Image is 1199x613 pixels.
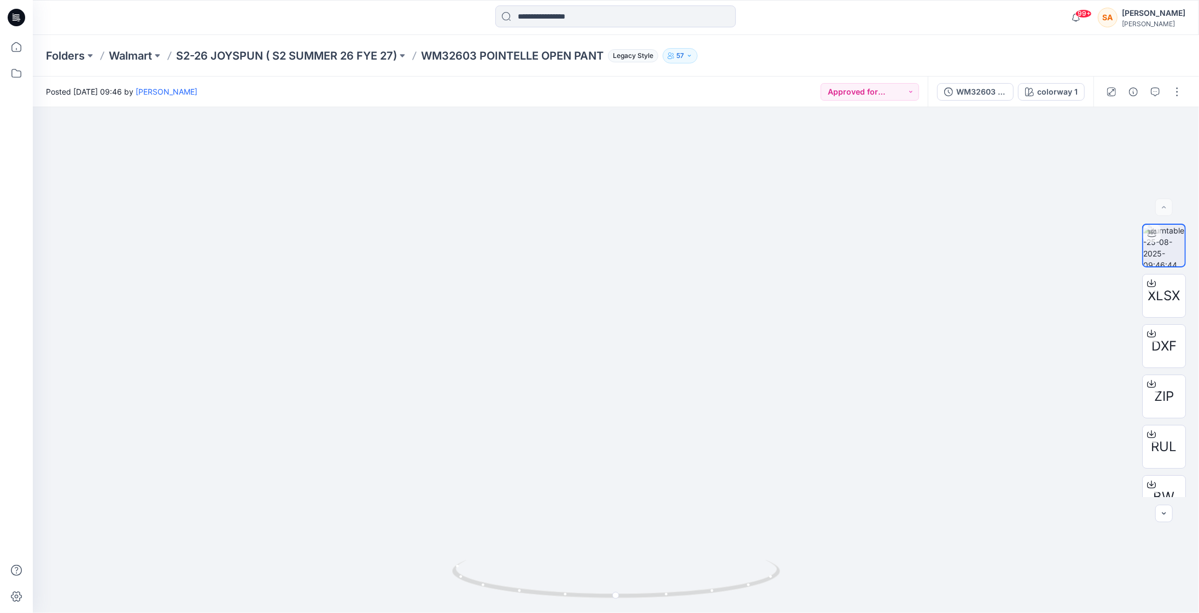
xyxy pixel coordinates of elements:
[109,48,152,63] a: Walmart
[1037,86,1078,98] div: colorway 1
[1122,7,1185,20] div: [PERSON_NAME]
[956,86,1007,98] div: WM32603 POINTELLE OPEN PANT
[663,48,698,63] button: 57
[46,86,197,97] span: Posted [DATE] 09:46 by
[1148,286,1180,306] span: XLSX
[1143,225,1185,266] img: turntable-25-08-2025-09:46:44
[1154,387,1174,406] span: ZIP
[608,49,658,62] span: Legacy Style
[136,87,197,96] a: [PERSON_NAME]
[46,48,85,63] a: Folders
[1154,487,1175,507] span: BW
[676,50,684,62] p: 57
[937,83,1014,101] button: WM32603 POINTELLE OPEN PANT
[1075,9,1092,18] span: 99+
[1098,8,1118,27] div: SA
[1018,83,1085,101] button: colorway 1
[1125,83,1142,101] button: Details
[604,48,658,63] button: Legacy Style
[176,48,397,63] a: S2-26 JOYSPUN ( S2 SUMMER 26 FYE 27)
[1151,437,1177,457] span: RUL
[1151,336,1177,356] span: DXF
[421,48,604,63] p: WM32603 POINTELLE OPEN PANT
[503,61,729,613] img: eyJhbGciOiJIUzI1NiIsImtpZCI6IjAiLCJzbHQiOiJzZXMiLCJ0eXAiOiJKV1QifQ.eyJkYXRhIjp7InR5cGUiOiJzdG9yYW...
[1122,20,1185,28] div: [PERSON_NAME]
